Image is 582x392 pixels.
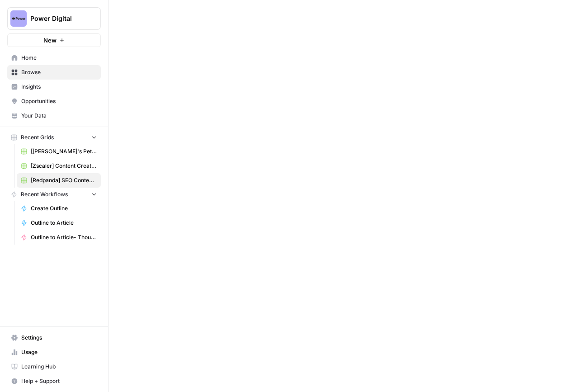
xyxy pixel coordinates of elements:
[31,176,97,184] span: [Redpanda] SEO Content Creation
[7,65,101,80] a: Browse
[7,131,101,144] button: Recent Grids
[17,144,101,159] a: [[PERSON_NAME]'s Pet] Content Creation
[31,219,97,227] span: Outline to Article
[7,94,101,109] a: Opportunities
[7,80,101,94] a: Insights
[7,188,101,201] button: Recent Workflows
[17,230,101,245] a: Outline to Article- Thought Leadership
[21,83,97,91] span: Insights
[43,36,57,45] span: New
[30,14,85,23] span: Power Digital
[21,54,97,62] span: Home
[21,348,97,356] span: Usage
[21,363,97,371] span: Learning Hub
[17,159,101,173] a: [Zscaler] Content Creation
[21,133,54,142] span: Recent Grids
[21,190,68,198] span: Recent Workflows
[7,374,101,388] button: Help + Support
[17,173,101,188] a: [Redpanda] SEO Content Creation
[31,162,97,170] span: [Zscaler] Content Creation
[31,147,97,156] span: [[PERSON_NAME]'s Pet] Content Creation
[7,51,101,65] a: Home
[31,204,97,213] span: Create Outline
[21,112,97,120] span: Your Data
[21,68,97,76] span: Browse
[10,10,27,27] img: Power Digital Logo
[21,377,97,385] span: Help + Support
[21,334,97,342] span: Settings
[7,345,101,359] a: Usage
[21,97,97,105] span: Opportunities
[7,109,101,123] a: Your Data
[7,359,101,374] a: Learning Hub
[17,216,101,230] a: Outline to Article
[7,33,101,47] button: New
[31,233,97,241] span: Outline to Article- Thought Leadership
[7,7,101,30] button: Workspace: Power Digital
[17,201,101,216] a: Create Outline
[7,331,101,345] a: Settings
